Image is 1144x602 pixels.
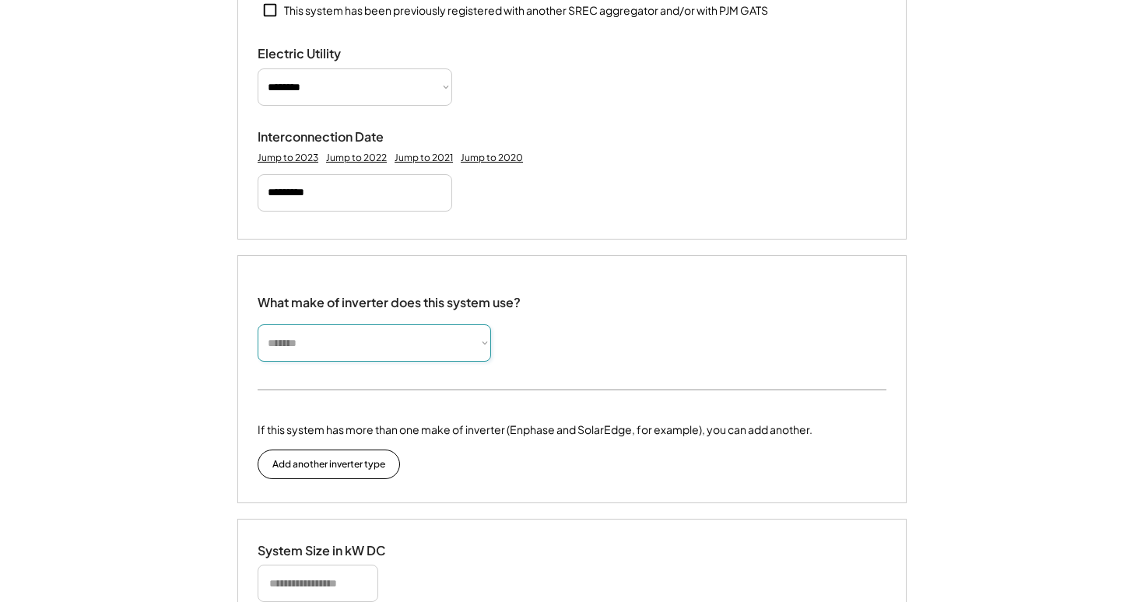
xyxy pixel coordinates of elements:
div: System Size in kW DC [258,543,413,559]
div: Jump to 2021 [395,152,453,164]
div: Electric Utility [258,46,413,62]
div: Jump to 2023 [258,152,318,164]
div: Interconnection Date [258,129,413,145]
div: If this system has more than one make of inverter (Enphase and SolarEdge, for example), you can a... [258,422,812,438]
div: Jump to 2020 [461,152,523,164]
button: Add another inverter type [258,450,400,479]
div: Jump to 2022 [326,152,387,164]
div: This system has been previously registered with another SREC aggregator and/or with PJM GATS [284,3,768,19]
div: What make of inverter does this system use? [258,279,521,314]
